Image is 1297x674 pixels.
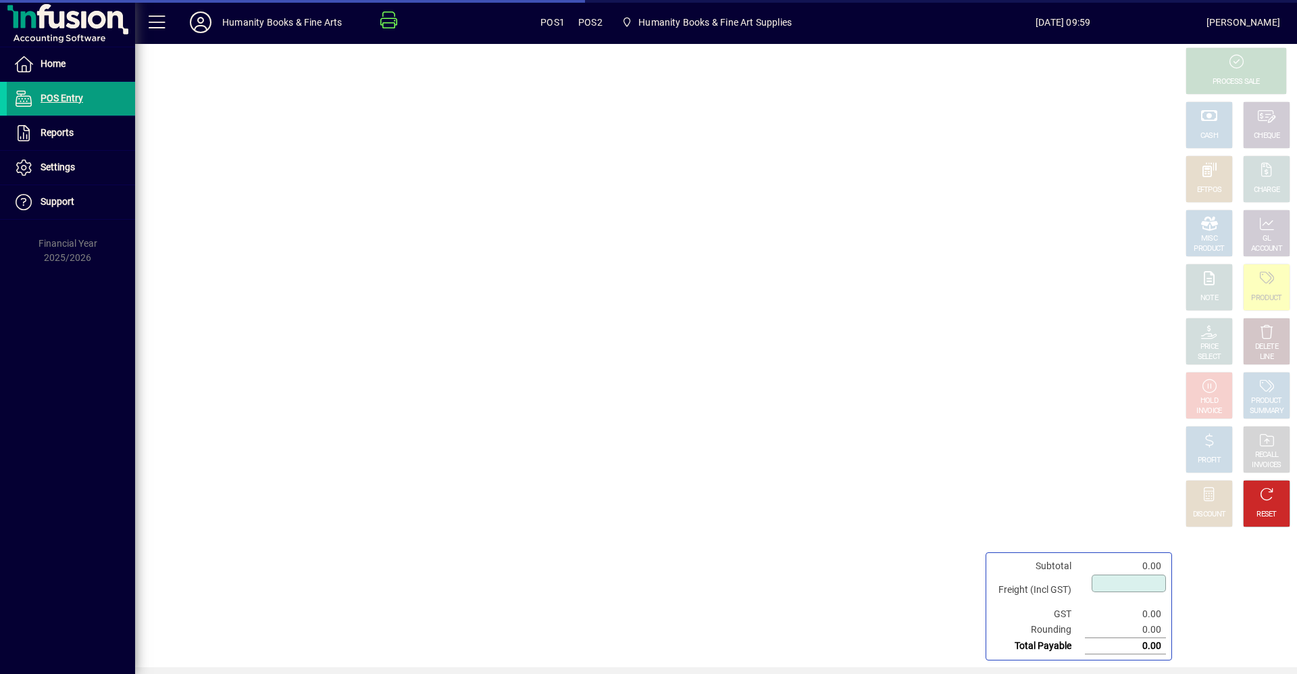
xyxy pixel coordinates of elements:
div: Humanity Books & Fine Arts [222,11,342,33]
div: INVOICE [1196,406,1221,416]
div: CHARGE [1254,185,1280,195]
div: PRODUCT [1194,244,1224,254]
td: Rounding [992,622,1085,638]
div: PROCESS SALE [1213,77,1260,87]
td: 0.00 [1085,606,1166,622]
span: Settings [41,162,75,172]
div: CHEQUE [1254,131,1279,141]
span: Humanity Books & Fine Art Supplies [616,10,797,34]
td: 0.00 [1085,558,1166,574]
div: HOLD [1200,396,1218,406]
div: EFTPOS [1197,185,1222,195]
span: POS1 [540,11,565,33]
span: Support [41,196,74,207]
span: Home [41,58,66,69]
div: PRODUCT [1251,293,1281,304]
td: 0.00 [1085,622,1166,638]
div: RESET [1256,510,1277,520]
a: Home [7,47,135,81]
div: [PERSON_NAME] [1206,11,1280,33]
span: Humanity Books & Fine Art Supplies [638,11,792,33]
div: ACCOUNT [1251,244,1282,254]
td: 0.00 [1085,638,1166,654]
div: PRODUCT [1251,396,1281,406]
td: Total Payable [992,638,1085,654]
span: [DATE] 09:59 [920,11,1206,33]
div: SUMMARY [1250,406,1283,416]
div: RECALL [1255,450,1279,460]
div: INVOICES [1252,460,1281,471]
span: Reports [41,127,74,138]
button: Profile [179,10,222,34]
div: PROFIT [1198,456,1221,466]
td: GST [992,606,1085,622]
a: Support [7,185,135,219]
div: DISCOUNT [1193,510,1225,520]
div: PRICE [1200,342,1219,352]
td: Subtotal [992,558,1085,574]
div: DELETE [1255,342,1278,352]
span: POS Entry [41,93,83,103]
a: Reports [7,116,135,150]
td: Freight (Incl GST) [992,574,1085,606]
div: LINE [1260,352,1273,362]
span: POS2 [578,11,603,33]
div: GL [1263,234,1271,244]
div: NOTE [1200,293,1218,304]
div: SELECT [1198,352,1221,362]
div: MISC [1201,234,1217,244]
a: Settings [7,151,135,185]
div: CASH [1200,131,1218,141]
